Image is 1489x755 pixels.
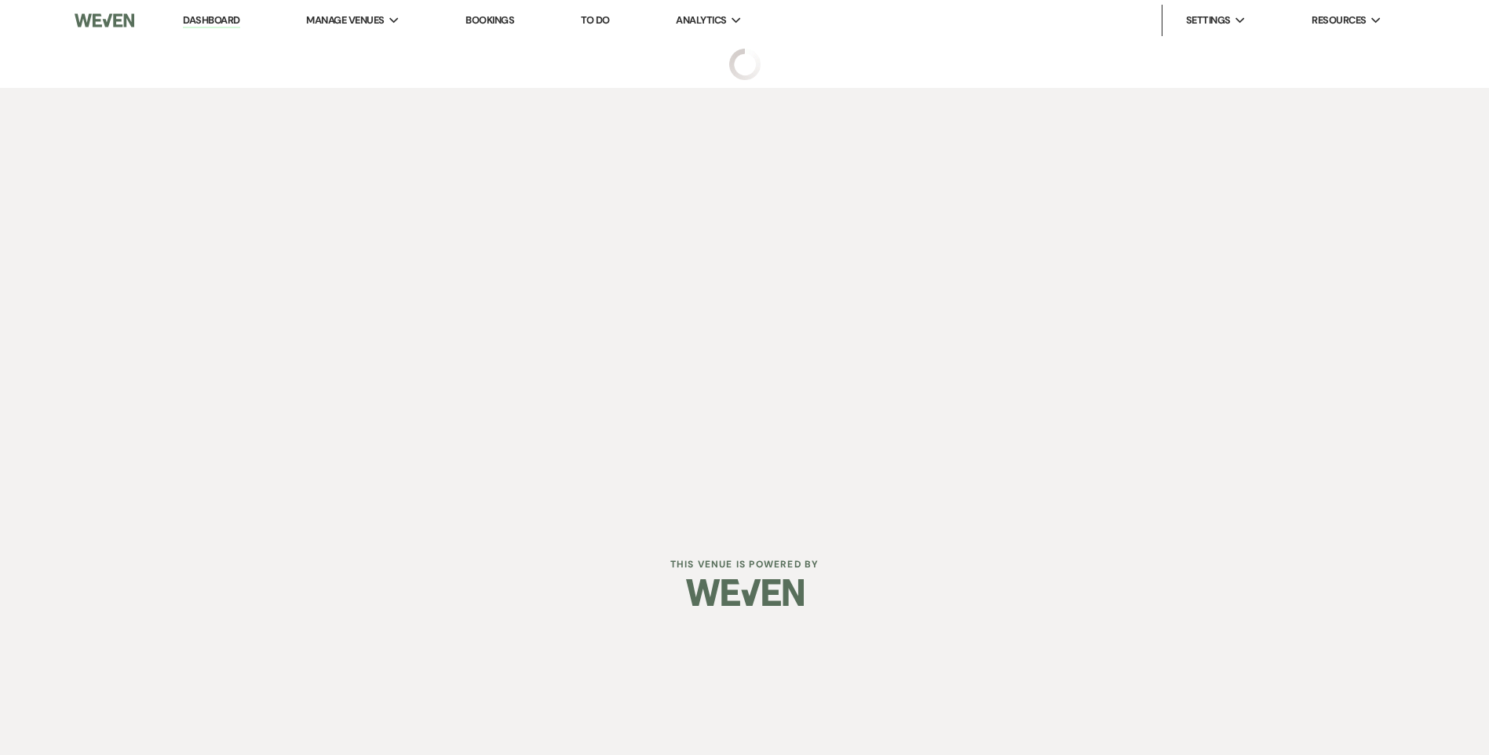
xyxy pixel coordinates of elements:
img: Weven Logo [75,4,134,37]
img: loading spinner [729,49,761,80]
span: Analytics [676,13,726,28]
span: Manage Venues [306,13,384,28]
a: Dashboard [183,13,239,28]
a: Bookings [465,13,514,27]
img: Weven Logo [686,565,804,620]
span: Settings [1186,13,1231,28]
span: Resources [1312,13,1366,28]
a: To Do [581,13,610,27]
